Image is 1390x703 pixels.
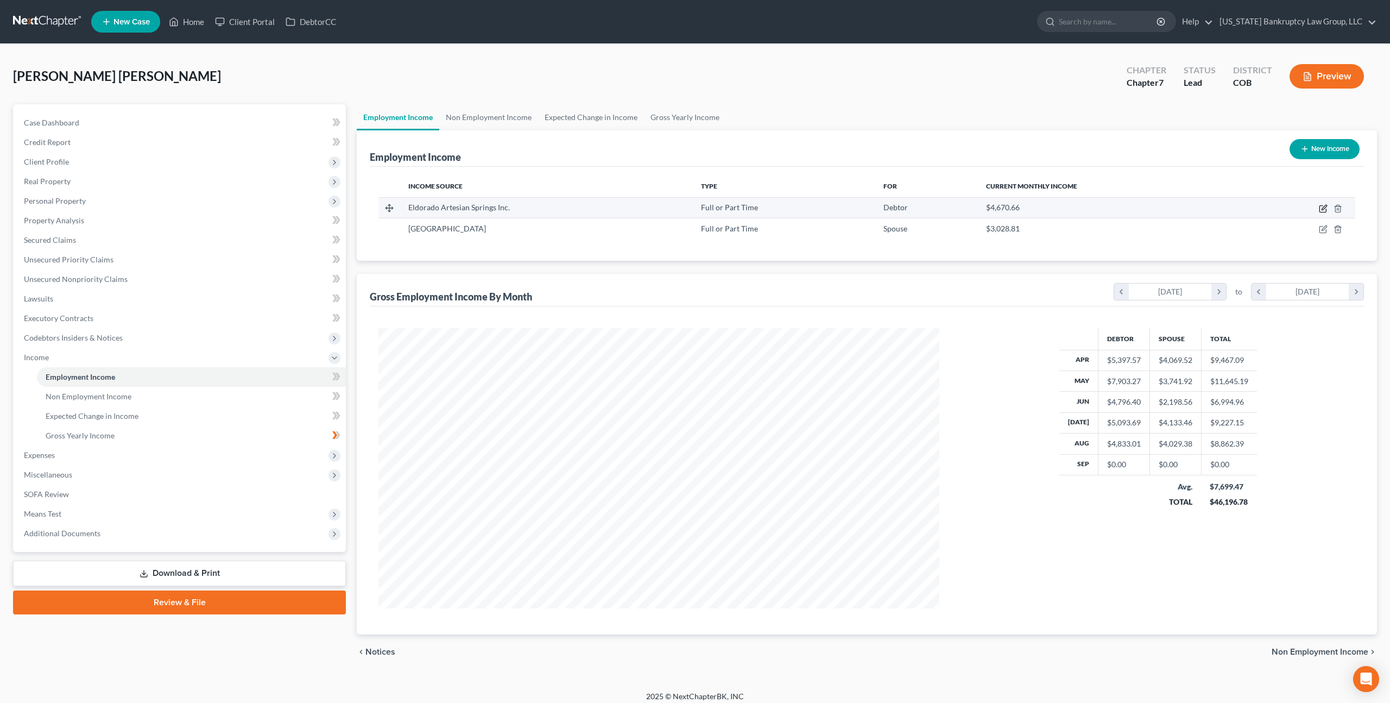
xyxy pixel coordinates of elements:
td: $11,645.19 [1201,371,1257,391]
a: Secured Claims [15,230,346,250]
span: Expenses [24,450,55,460]
span: Means Test [24,509,61,518]
span: Income [24,353,49,362]
i: chevron_right [1368,648,1377,656]
a: Case Dashboard [15,113,346,133]
div: [DATE] [1266,284,1349,300]
a: Gross Yearly Income [37,426,346,445]
span: [GEOGRAPHIC_DATA] [408,224,486,233]
span: For [883,182,897,190]
a: Gross Yearly Income [644,104,726,130]
i: chevron_left [357,648,365,656]
i: chevron_left [1114,284,1129,300]
a: Download & Print [13,561,346,586]
button: Preview [1290,64,1364,89]
input: Search by name... [1059,11,1158,32]
div: $4,029.38 [1159,438,1192,449]
a: Home [163,12,210,32]
div: Gross Employment Income By Month [370,290,532,303]
div: $5,093.69 [1107,417,1141,428]
div: Status [1184,64,1216,77]
div: Employment Income [370,150,461,164]
td: $9,227.15 [1201,412,1257,433]
span: New Case [113,18,150,26]
i: chevron_right [1349,284,1363,300]
a: Expected Change in Income [37,406,346,426]
span: Eldorado Artesian Springs Inc. [408,203,510,212]
span: Non Employment Income [46,392,131,401]
span: Notices [365,648,395,656]
th: Spouse [1149,328,1201,350]
a: DebtorCC [280,12,342,32]
span: $3,028.81 [986,224,1020,233]
span: Unsecured Nonpriority Claims [24,274,128,284]
span: Type [701,182,717,190]
span: Income Source [408,182,463,190]
i: chevron_right [1211,284,1226,300]
a: [US_STATE] Bankruptcy Law Group, LLC [1214,12,1376,32]
span: Real Property [24,177,71,186]
th: Sep [1059,454,1098,475]
span: Case Dashboard [24,118,79,127]
span: Executory Contracts [24,313,93,323]
span: Personal Property [24,196,86,205]
div: $7,903.27 [1107,376,1141,387]
th: Apr [1059,350,1098,371]
td: $9,467.09 [1201,350,1257,371]
span: Spouse [883,224,907,233]
div: $4,133.46 [1159,417,1192,428]
span: Non Employment Income [1272,648,1368,656]
span: Unsecured Priority Claims [24,255,113,264]
div: Lead [1184,77,1216,89]
a: Unsecured Nonpriority Claims [15,269,346,289]
a: Credit Report [15,133,346,152]
button: chevron_left Notices [357,648,395,656]
span: Client Profile [24,157,69,166]
a: Client Portal [210,12,280,32]
span: Credit Report [24,137,71,147]
th: [DATE] [1059,412,1098,433]
span: to [1235,286,1242,297]
div: $0.00 [1107,459,1141,470]
div: $4,069.52 [1159,355,1192,366]
span: Debtor [883,203,908,212]
a: Review & File [13,591,346,614]
div: Open Intercom Messenger [1353,666,1379,692]
button: New Income [1290,139,1360,159]
a: Expected Change in Income [538,104,644,130]
div: $5,397.57 [1107,355,1141,366]
span: Codebtors Insiders & Notices [24,333,123,342]
a: Non Employment Income [37,387,346,406]
div: $4,796.40 [1107,397,1141,407]
div: [DATE] [1129,284,1212,300]
a: Employment Income [37,367,346,387]
div: $46,196.78 [1210,497,1248,507]
span: [PERSON_NAME] [PERSON_NAME] [13,68,221,84]
span: Expected Change in Income [46,411,138,420]
div: $4,833.01 [1107,438,1141,449]
div: $0.00 [1159,459,1192,470]
a: Non Employment Income [439,104,538,130]
td: $6,994.96 [1201,392,1257,412]
span: Secured Claims [24,235,76,244]
a: Employment Income [357,104,439,130]
i: chevron_left [1252,284,1266,300]
span: Additional Documents [24,529,100,538]
div: Chapter [1127,64,1166,77]
span: Lawsuits [24,294,53,303]
button: Non Employment Income chevron_right [1272,648,1377,656]
span: Employment Income [46,372,115,381]
span: 7 [1159,77,1164,87]
td: $0.00 [1201,454,1257,475]
a: Help [1177,12,1213,32]
a: Property Analysis [15,211,346,230]
a: SOFA Review [15,485,346,504]
div: $2,198.56 [1159,397,1192,407]
span: Miscellaneous [24,470,72,479]
td: $8,862.39 [1201,434,1257,454]
span: Current Monthly Income [986,182,1077,190]
div: Avg. [1158,481,1192,492]
span: Full or Part Time [701,203,758,212]
div: District [1233,64,1272,77]
span: Full or Part Time [701,224,758,233]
